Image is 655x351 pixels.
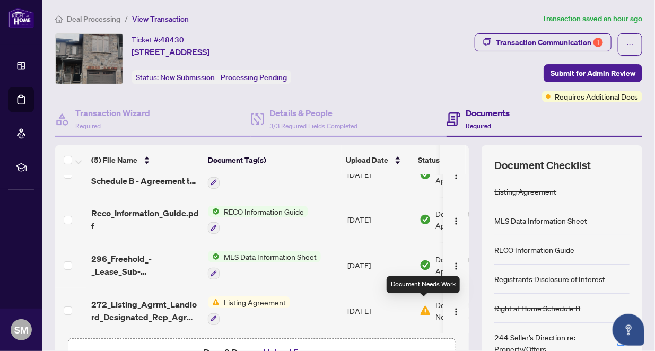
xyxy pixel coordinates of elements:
span: Document Needs Work [435,299,491,322]
img: Logo [452,217,460,225]
h4: Details & People [269,107,357,119]
span: RECO Information Guide [220,206,308,217]
div: MLS Data Information Sheet [494,215,587,226]
div: 1 [593,38,603,47]
h4: Transaction Wizard [75,107,150,119]
button: Submit for Admin Review [544,64,642,82]
img: Logo [452,308,460,316]
span: (5) File Name [91,154,137,166]
li: / [125,13,128,25]
span: 3/3 Required Fields Completed [269,122,357,130]
div: Status: [132,70,291,84]
img: Status Icon [208,206,220,217]
div: Ticket #: [132,33,184,46]
img: IMG-X12339110_1.jpg [56,34,123,84]
div: Transaction Communication [496,34,603,51]
span: 272_Listing_Agrmt_Landlord_Designated_Rep_Agrmt_Auth_to_Offer_for_Lease.pdf [91,298,199,323]
span: Deal Processing [67,14,120,24]
span: Status [418,154,440,166]
span: Submit for Admin Review [551,65,635,82]
div: RECO Information Guide [494,244,574,256]
button: Status IconRECO Information Guide [208,206,308,234]
span: Document Approved [435,208,501,231]
span: Reco_Information_Guide.pdf [91,207,199,232]
div: Right at Home Schedule B [494,302,580,314]
span: [STREET_ADDRESS] [132,46,209,58]
div: Registrants Disclosure of Interest [494,273,605,285]
button: Logo [448,211,465,228]
td: [DATE] [343,288,415,334]
button: Logo [448,302,465,319]
h4: Documents [466,107,510,119]
th: Document Tag(s) [204,145,342,175]
span: New Submission - Processing Pending [160,73,287,82]
span: View Transaction [132,14,189,24]
th: Upload Date [342,145,414,175]
span: Required [466,122,491,130]
img: Document Status [420,259,431,271]
article: Transaction saved an hour ago [542,13,642,25]
span: ellipsis [626,41,634,48]
button: Status IconListing Agreement [208,296,290,325]
button: Transaction Communication1 [475,33,612,51]
span: Document Approved [435,253,501,277]
span: Upload Date [346,154,388,166]
img: Logo [452,171,460,180]
span: Listing Agreement [220,296,290,308]
span: Required [75,122,101,130]
button: Open asap [613,314,644,346]
span: home [55,15,63,23]
td: [DATE] [343,197,415,243]
th: (5) File Name [87,145,204,175]
span: MLS Data Information Sheet [220,251,321,262]
div: Document Needs Work [387,276,460,293]
img: Status Icon [208,296,220,308]
span: 48430 [160,35,184,45]
div: Listing Agreement [494,186,556,197]
img: Status Icon [208,251,220,262]
img: logo [8,8,34,28]
img: Document Status [420,305,431,317]
span: 296_Freehold_-_Lease_Sub-Lease_MLS_Data_Information_Form.pdf [91,252,199,278]
button: Logo [448,257,465,274]
img: Logo [452,262,460,270]
td: [DATE] [343,242,415,288]
img: Document Status [420,214,431,225]
th: Status [414,145,504,175]
span: Document Checklist [494,158,591,173]
span: Requires Additional Docs [555,91,638,102]
span: SM [14,322,28,337]
button: Status IconMLS Data Information Sheet [208,251,321,279]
